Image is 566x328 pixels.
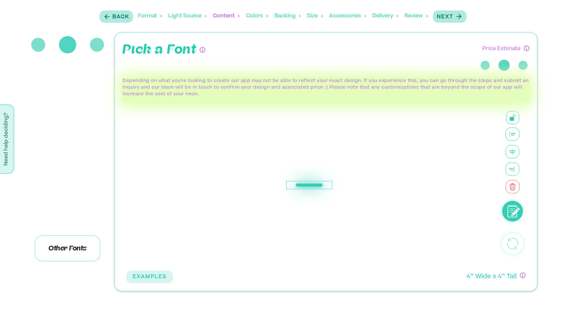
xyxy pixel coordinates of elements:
[482,44,521,53] p: Price Estimate
[524,45,529,51] div: Have questions about pricing or just need a human touch? Go through the process and submit an inq...
[433,10,467,23] button: Next
[35,235,101,261] p: Other Fonts
[168,6,207,26] div: Light Source
[126,271,173,283] button: EXAMPLES
[99,10,133,23] button: Back
[28,32,107,57] div: three-dots-loading
[246,6,268,26] div: Colors
[329,6,366,26] div: Accessories
[123,40,196,59] p: Pick a Font
[123,78,529,98] p: Depending on what you're looking to create our app may not be able to reflect your exact design. ...
[437,13,453,21] p: Next
[479,53,529,78] div: three-dots-loading
[274,6,301,26] div: Backing
[405,6,428,26] div: Review
[112,13,129,21] p: Back
[213,6,240,26] div: Content
[138,6,162,26] div: Format
[520,272,526,278] div: If you have questions about size, or if you can’t design exactly what you want here, no worries! ...
[307,6,323,26] div: Size
[372,6,398,26] div: Delivery
[534,298,566,328] iframe: Chat Widget
[467,272,517,282] p: 4 ’’ Wide x 4 ’’ Tall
